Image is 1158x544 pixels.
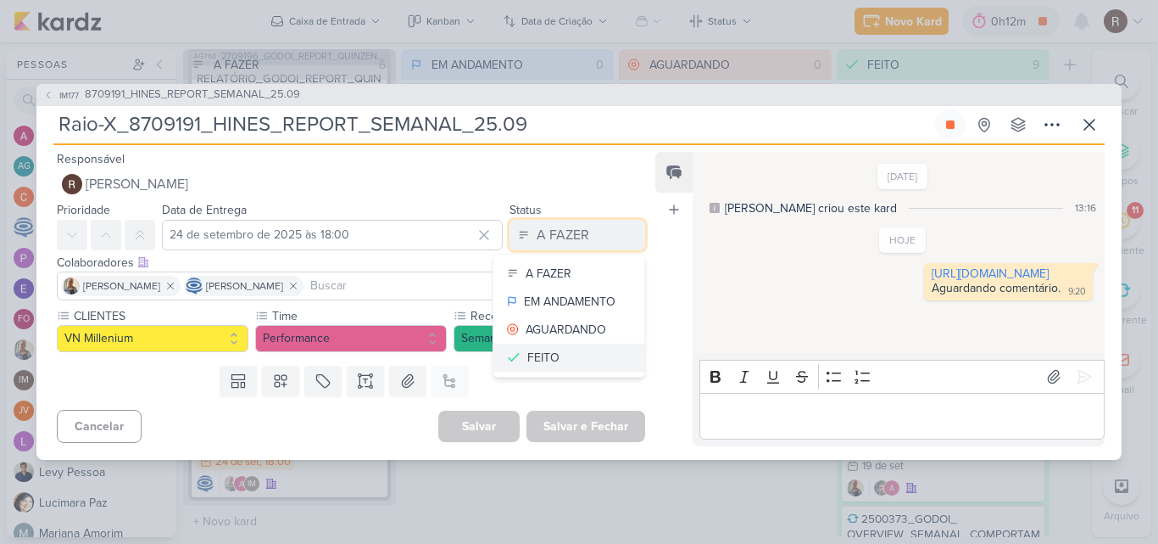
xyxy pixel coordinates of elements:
button: AGUARDANDO [493,316,644,344]
button: VN Millenium [57,325,248,352]
div: A FAZER [537,225,589,245]
button: EM ANDAMENTO [493,288,644,316]
div: AGUARDANDO [526,321,606,339]
div: Parar relógio [944,118,957,132]
button: FEITO [493,344,644,372]
input: Select a date [162,220,503,250]
span: IM177 [57,89,81,102]
span: 8709191_HINES_REPORT_SEMANAL_25.09 [85,87,300,104]
label: Responsável [57,152,125,166]
span: [PERSON_NAME] [206,278,283,294]
div: Aguardando comentário. [932,281,1061,295]
a: [URL][DOMAIN_NAME] [932,266,1049,281]
div: 13:16 [1075,200,1096,216]
div: 9:20 [1068,285,1086,299]
label: CLIENTES [72,307,248,325]
label: Time [270,307,447,325]
button: Performance [255,325,447,352]
label: Status [509,203,542,217]
span: [PERSON_NAME] [86,174,188,194]
label: Prioridade [57,203,110,217]
button: Semanal [454,325,645,352]
div: [PERSON_NAME] criou este kard [725,199,897,217]
div: EM ANDAMENTO [524,293,615,311]
button: A FAZER [493,260,644,288]
label: Data de Entrega [162,203,247,217]
div: Editor editing area: main [699,393,1105,440]
div: A FAZER [526,265,571,283]
label: Recorrência [469,307,645,325]
input: Buscar [307,276,641,296]
button: Cancelar [57,410,142,443]
button: A FAZER [509,220,645,250]
div: Colaboradores [57,254,645,272]
div: FEITO [527,349,560,367]
input: Kard Sem Título [53,109,932,140]
div: Editor toolbar [699,360,1105,393]
span: [PERSON_NAME] [83,278,160,294]
img: Caroline Traven De Andrade [186,278,203,294]
img: Rafael Dornelles [62,174,82,194]
button: [PERSON_NAME] [57,169,645,199]
img: Iara Santos [63,278,80,294]
button: IM177 8709191_HINES_REPORT_SEMANAL_25.09 [43,87,300,104]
